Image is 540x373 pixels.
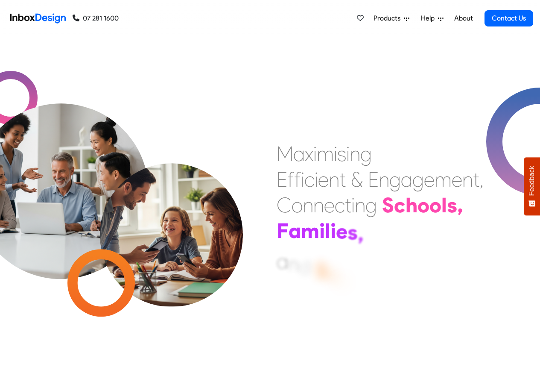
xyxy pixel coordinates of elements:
div: a [293,141,305,167]
div: F [277,218,289,244]
div: e [336,218,347,244]
div: e [424,167,435,192]
span: Help [421,13,438,23]
div: c [335,192,345,218]
div: n [350,141,360,167]
div: i [313,141,317,167]
div: C [277,192,292,218]
div: s [337,141,346,167]
div: m [301,218,319,244]
div: o [417,192,429,218]
div: i [351,192,355,218]
div: i [334,141,337,167]
div: m [435,167,452,192]
div: a [401,167,412,192]
div: i [319,218,325,244]
a: Contact Us [485,10,533,26]
div: g [389,167,401,192]
div: S [382,192,394,218]
div: t [345,192,351,218]
div: m [317,141,334,167]
div: n [313,192,324,218]
div: n [379,167,389,192]
div: E [368,167,379,192]
div: h [406,192,417,218]
div: x [305,141,313,167]
div: n [288,251,299,277]
div: t [473,167,479,192]
div: a [277,249,288,274]
div: d [299,254,310,280]
div: , [457,192,463,218]
div: t [339,167,346,192]
div: e [452,167,462,192]
div: g [365,192,377,218]
div: o [429,192,441,218]
div: g [360,141,372,167]
div: e [324,192,335,218]
a: About [452,10,475,27]
button: Feedback - Show survey [524,157,540,215]
div: n [462,167,473,192]
div: E [277,167,287,192]
div: i [330,218,336,244]
div: i [301,167,304,192]
div: g [412,167,424,192]
div: i [346,141,350,167]
a: Products [370,10,413,27]
div: , [358,221,364,247]
div: S [315,258,327,283]
div: a [289,218,301,244]
div: e [318,167,329,192]
div: f [287,167,294,192]
div: u [336,266,348,292]
div: Maximising Efficient & Engagement, Connecting Schools, Families, and Students. [277,141,484,269]
div: i [315,167,318,192]
div: f [294,167,301,192]
div: c [304,167,315,192]
div: M [277,141,293,167]
div: , [479,167,484,192]
div: n [355,192,365,218]
div: t [327,262,336,288]
a: 07 281 1600 [73,13,119,23]
span: Products [374,13,404,23]
span: Feedback [528,166,536,196]
div: s [347,220,358,245]
div: c [394,192,406,218]
div: o [292,192,303,218]
div: s [447,192,457,218]
a: Help [417,10,447,27]
div: & [351,167,363,192]
img: parents_with_child.png [82,128,261,307]
div: n [303,192,313,218]
div: n [329,167,339,192]
div: l [441,192,447,218]
div: l [325,218,330,244]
